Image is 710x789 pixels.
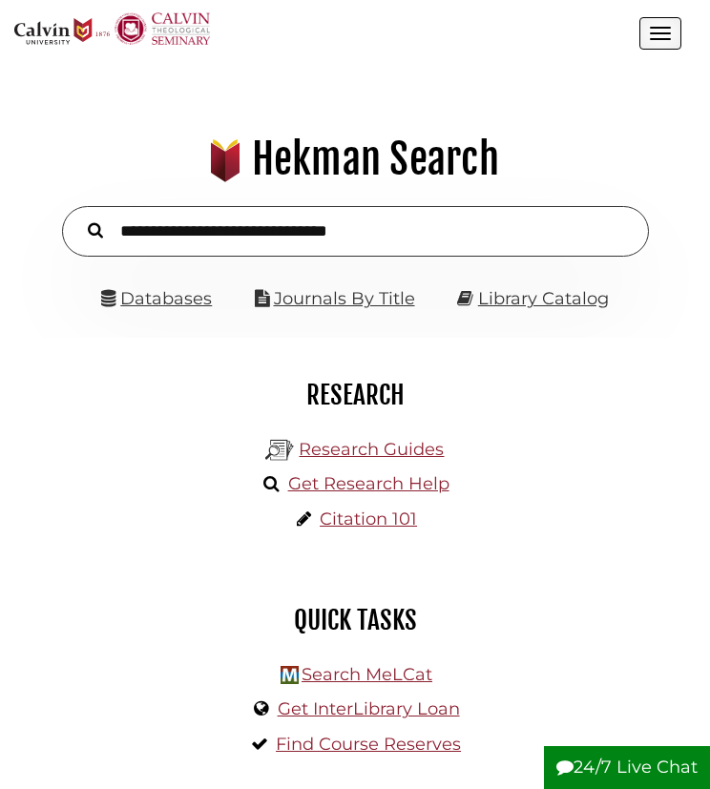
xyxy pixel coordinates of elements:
[101,288,212,309] a: Databases
[302,664,432,685] a: Search MeLCat
[115,12,210,45] img: Calvin Theological Seminary
[320,509,417,529] a: Citation 101
[478,288,609,309] a: Library Catalog
[265,436,294,465] img: Hekman Library Logo
[281,666,299,684] img: Hekman Library Logo
[29,379,681,411] h2: Research
[274,288,415,309] a: Journals By Title
[276,734,461,755] a: Find Course Reserves
[288,473,449,494] a: Get Research Help
[278,698,460,719] a: Get InterLibrary Loan
[29,604,681,636] h2: Quick Tasks
[78,218,113,241] button: Search
[299,439,444,460] a: Research Guides
[639,17,681,50] button: Open the menu
[88,222,103,239] i: Search
[25,134,685,185] h1: Hekman Search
